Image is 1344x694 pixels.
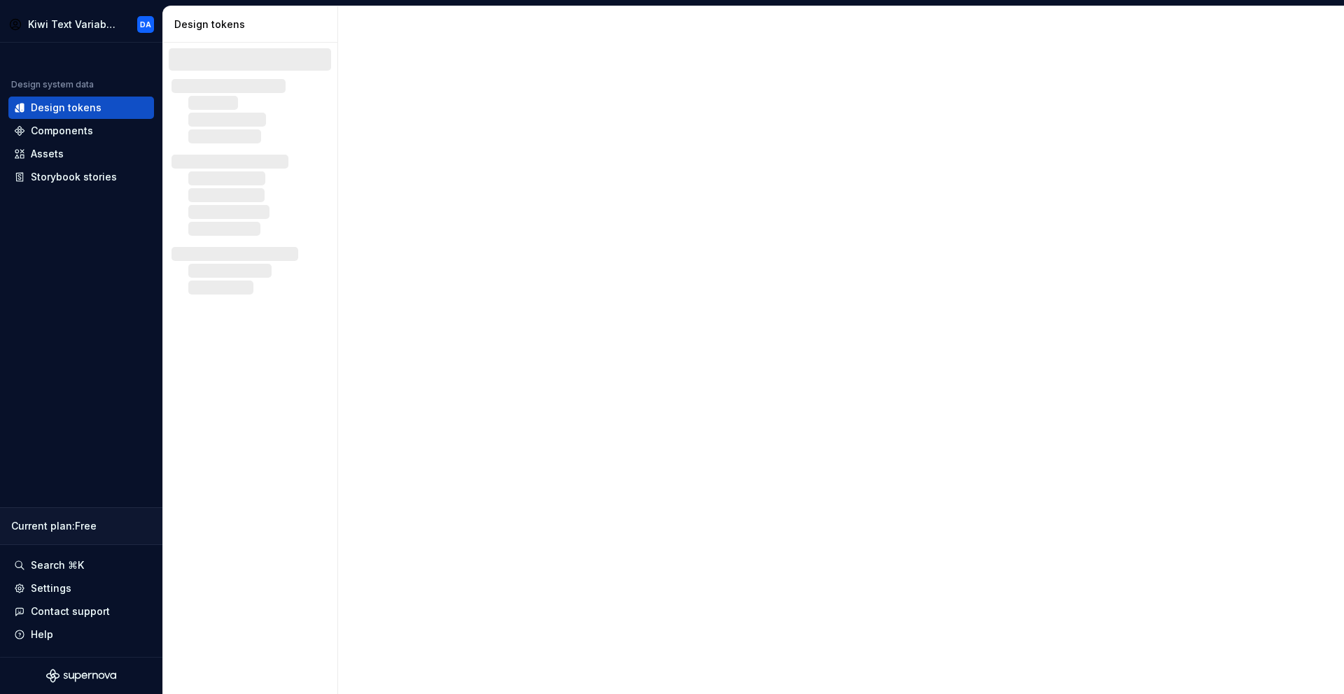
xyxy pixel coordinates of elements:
[31,147,64,161] div: Assets
[46,669,116,683] svg: Supernova Logo
[11,519,151,533] div: Current plan : Free
[11,79,94,90] div: Design system data
[31,124,93,138] div: Components
[31,604,110,618] div: Contact support
[31,558,84,572] div: Search ⌘K
[8,143,154,165] a: Assets
[31,628,53,642] div: Help
[3,9,160,39] button: Kiwi Text VariablesDA
[8,97,154,119] a: Design tokens
[28,17,118,31] div: Kiwi Text Variables
[8,120,154,142] a: Components
[8,577,154,600] a: Settings
[31,581,71,595] div: Settings
[31,101,101,115] div: Design tokens
[8,554,154,576] button: Search ⌘K
[8,600,154,623] button: Contact support
[8,623,154,646] button: Help
[31,170,117,184] div: Storybook stories
[174,17,332,31] div: Design tokens
[8,166,154,188] a: Storybook stories
[140,19,151,30] div: DA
